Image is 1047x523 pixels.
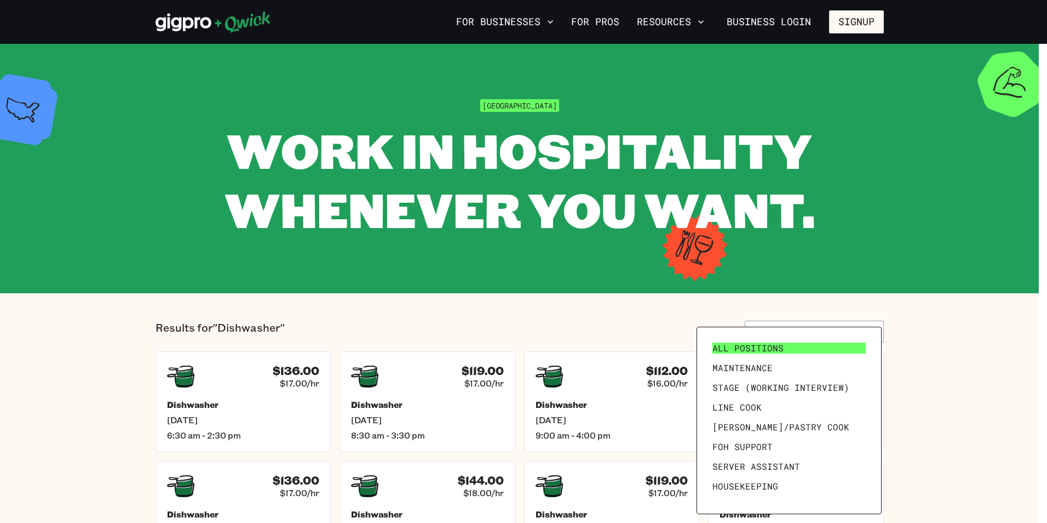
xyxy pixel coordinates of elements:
[712,362,773,373] span: Maintenance
[712,402,762,413] span: Line Cook
[712,422,849,433] span: [PERSON_NAME]/Pastry Cook
[712,343,784,354] span: All Positions
[708,338,870,503] ul: Filter by position
[712,382,849,393] span: Stage (working interview)
[712,481,778,492] span: Housekeeping
[712,461,800,472] span: Server Assistant
[712,441,773,452] span: FOH Support
[712,501,762,511] span: Prep Cook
